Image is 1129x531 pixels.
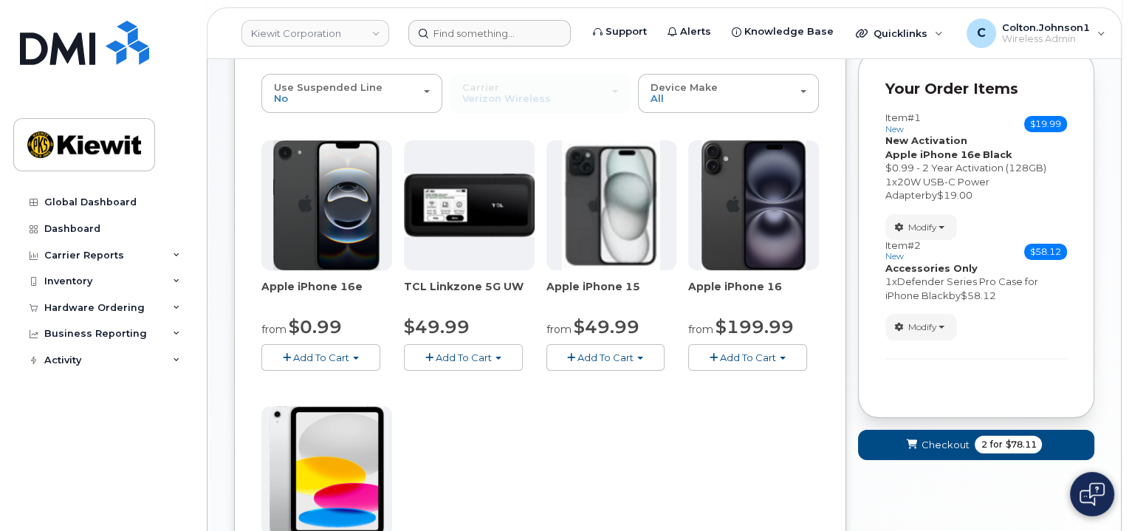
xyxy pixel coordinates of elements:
span: Checkout [921,438,969,452]
small: from [546,323,572,336]
span: No [274,92,288,104]
span: $199.99 [716,316,794,338]
span: Modify [908,221,937,234]
span: Support [605,24,647,39]
button: Checkout 2 for $78.11 [858,430,1094,460]
img: Open chat [1080,482,1105,506]
span: Add To Cart [436,352,492,363]
div: x by [885,175,1067,202]
strong: Apple iPhone 16e [885,148,981,160]
strong: Accessories Only [885,262,978,274]
button: Add To Cart [261,344,380,370]
span: Wireless Admin [1002,33,1090,45]
span: Defender Series Pro Case for iPhone Black [885,275,1038,301]
small: from [261,323,286,336]
img: linkzone5g.png [404,174,535,237]
span: $58.12 [1024,244,1067,260]
span: Use Suspended Line [274,81,382,93]
span: $58.12 [961,290,996,301]
span: #2 [907,239,921,251]
img: iphone_16_plus.png [701,140,806,270]
span: Add To Cart [720,352,776,363]
div: Apple iPhone 15 [546,279,677,309]
h3: Item [885,240,921,261]
span: Quicklinks [874,27,927,39]
span: $19.99 [1024,116,1067,132]
span: #1 [907,112,921,123]
h3: Item [885,112,921,134]
span: $49.99 [404,316,470,338]
div: Colton.Johnson1 [956,18,1116,48]
span: Colton.Johnson1 [1002,21,1090,33]
div: Apple iPhone 16 [688,279,819,309]
div: $0.99 - 2 Year Activation (128GB) [885,161,1067,175]
span: Device Make [651,81,718,93]
span: $49.99 [574,316,639,338]
button: Modify [885,214,957,240]
img: iphone15.jpg [562,140,660,270]
div: Apple iPhone 16e [261,279,392,309]
small: new [885,251,904,261]
span: 1 [885,275,892,287]
a: Kiewit Corporation [241,20,389,47]
img: iphone16e.png [273,140,380,270]
a: Alerts [657,17,721,47]
strong: Black [983,148,1012,160]
strong: New Activation [885,134,967,146]
input: Find something... [408,20,571,47]
span: Alerts [680,24,711,39]
small: new [885,124,904,134]
button: Modify [885,314,957,340]
button: Use Suspended Line No [261,74,442,112]
span: $0.99 [289,316,342,338]
p: Your Order Items [885,78,1067,100]
span: 20W USB-C Power Adapter [885,176,989,202]
span: Add To Cart [577,352,634,363]
span: 2 [981,438,986,451]
button: Add To Cart [404,344,523,370]
span: for [986,438,1005,451]
span: Add To Cart [293,352,349,363]
div: x by [885,275,1067,302]
span: C [977,24,986,42]
small: from [688,323,713,336]
button: Device Make All [638,74,819,112]
span: Knowledge Base [744,24,834,39]
a: Knowledge Base [721,17,844,47]
div: TCL Linkzone 5G UW [404,279,535,309]
button: Add To Cart [546,344,665,370]
span: Modify [908,321,937,334]
span: $78.11 [1005,438,1036,451]
div: Quicklinks [845,18,953,48]
span: All [651,92,664,104]
button: Add To Cart [688,344,807,370]
span: $19.00 [937,189,972,201]
a: Support [583,17,657,47]
span: 1 [885,176,892,188]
